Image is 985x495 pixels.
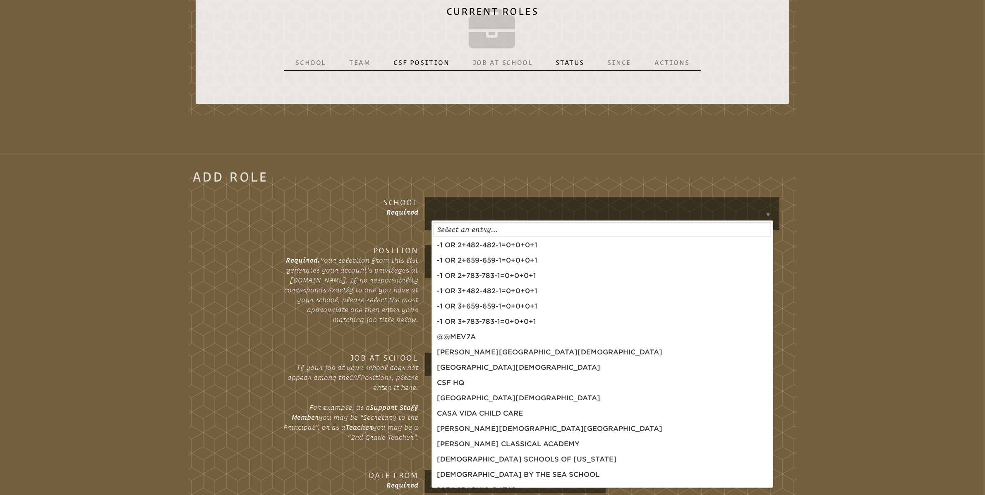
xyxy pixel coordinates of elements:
a: [DEMOGRAPHIC_DATA] By the Sea School [434,468,603,481]
h3: School [283,197,418,207]
p: CSF Position [394,58,450,67]
a: [PERSON_NAME][GEOGRAPHIC_DATA][DEMOGRAPHIC_DATA] [434,346,666,359]
a: [GEOGRAPHIC_DATA][DEMOGRAPHIC_DATA] [434,392,604,405]
p: Your selection from this list generates your account’s privileges at [DOMAIN_NAME]. If no respons... [283,255,418,325]
h3: Position [283,245,418,255]
p: If your job at your school does not appear among the Positions, please enter it here. For example... [283,363,418,442]
span: CSF [349,374,361,381]
a: -1 OR 2+659-659-1=0+0+0+1 [434,254,541,267]
a: [PERSON_NAME] Classical Academy [434,438,583,451]
h2: Current Roles [202,0,783,55]
a: -1 OR 3+659-659-1=0+0+0+1 [434,300,541,313]
a: Select an entry… [434,223,501,236]
a: -1 OR 3+482-482-1=0+0+0+1 [434,285,541,298]
a: @@mEv7A [434,330,479,344]
a: CSF HQ [434,376,467,390]
p: Job at School [473,58,533,67]
a: Casa Vida Child Care [434,407,526,420]
span: Required [386,208,418,216]
a: [GEOGRAPHIC_DATA][DEMOGRAPHIC_DATA] [434,361,604,374]
legend: Add Role [192,172,268,182]
span: Required [386,481,418,489]
p: Team [349,58,370,67]
a: [DEMOGRAPHIC_DATA] Schools of [US_STATE] [434,453,620,466]
a: -1 OR 2+482-482-1=0+0+0+1 [434,239,541,252]
span: Required. [286,256,320,264]
p: Status [556,58,585,67]
a: -1 OR 2+783-783-1=0+0+0+1 [434,269,539,282]
h3: Job at School [283,353,418,363]
strong: Support Staff Member [292,404,418,421]
strong: Teacher [345,423,373,431]
a: [PERSON_NAME][DEMOGRAPHIC_DATA][GEOGRAPHIC_DATA] [434,422,666,435]
a: -1 OR 3+783-783-1=0+0+0+1 [434,315,539,328]
p: Actions [654,58,689,67]
h3: Date From [283,470,418,480]
p: Since [607,58,631,67]
p: School [296,58,326,67]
